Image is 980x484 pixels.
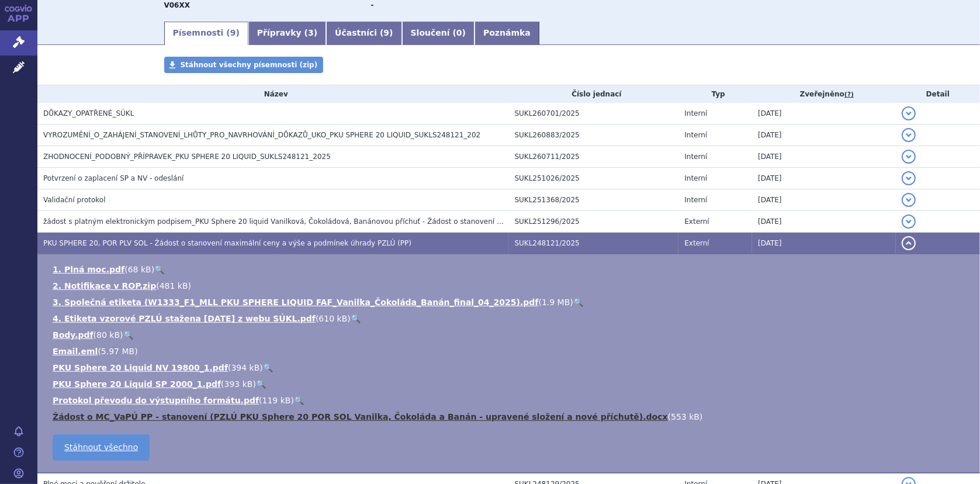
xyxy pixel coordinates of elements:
[164,1,191,9] strong: POTRAVINY PRO ZVLÁŠTNÍ LÉKAŘSKÉ ÚČELY (PZLÚ) (ČESKÁ ATC SKUPINA)
[509,146,679,168] td: SUKL260711/2025
[164,22,248,45] a: Písemnosti (9)
[678,85,752,103] th: Typ
[53,347,98,356] a: Email.eml
[896,85,980,103] th: Detail
[53,296,968,308] li: ( )
[160,281,188,291] span: 481 kB
[902,150,916,164] button: detail
[181,61,318,69] span: Stáhnout všechny písemnosti (zip)
[351,314,361,323] a: 🔍
[37,85,509,103] th: Název
[53,378,968,390] li: ( )
[53,264,968,275] li: ( )
[326,22,401,45] a: Účastníci (9)
[684,239,709,247] span: Externí
[509,211,679,233] td: SUKL251296/2025
[53,298,539,307] a: 3. Společná etiketa (W1333_F1_MLL PKU SPHERE LIQUID FAF_Vanilka_Čokoláda_Banán_final_04_2025).pdf
[542,298,570,307] span: 1.9 MB
[43,196,106,204] span: Validační protokol
[509,233,679,254] td: SUKL248121/2025
[43,153,331,161] span: ZHODNOCENÍ_PODOBNÝ_PŘÍPRAVEK_PKU SPHERE 20 LIQUID_SUKLS248121_2025
[402,22,475,45] a: Sloučení (0)
[509,168,679,189] td: SUKL251026/2025
[475,22,539,45] a: Poznámka
[224,379,253,389] span: 393 kB
[53,330,94,340] a: Body.pdf
[509,125,679,146] td: SUKL260883/2025
[371,1,374,9] strong: -
[684,153,707,161] span: Interní
[509,85,679,103] th: Číslo jednací
[230,28,236,37] span: 9
[43,174,183,182] span: Potvrzení o zaplacení SP a NV - odeslání
[53,379,221,389] a: PKU Sphere 20 Liquid SP 2000_1.pdf
[231,363,260,372] span: 394 kB
[248,22,326,45] a: Přípravky (3)
[53,345,968,357] li: ( )
[53,314,316,323] a: 4. Etiketa vzorové PZLÚ stažena [DATE] z webu SÚKL.pdf
[53,313,968,324] li: ( )
[53,265,124,274] a: 1. Plná moc.pdf
[902,106,916,120] button: detail
[123,330,133,340] a: 🔍
[684,109,707,117] span: Interní
[53,362,968,374] li: ( )
[53,411,968,423] li: ( )
[53,281,156,291] a: 2. Notifikace v ROP.zip
[456,28,462,37] span: 0
[43,239,411,247] span: PKU SPHERE 20, POR PLV SOL - Žádost o stanovení maximální ceny a výše a podmínek úhrady PZLÚ (PP)
[509,189,679,211] td: SUKL251368/2025
[53,363,228,372] a: PKU Sphere 20 Liquid NV 19800_1.pdf
[383,28,389,37] span: 9
[902,171,916,185] button: detail
[752,146,896,168] td: [DATE]
[573,298,583,307] a: 🔍
[684,174,707,182] span: Interní
[902,193,916,207] button: detail
[752,85,896,103] th: Zveřejněno
[671,412,699,421] span: 553 kB
[53,412,668,421] a: Žádost o MC_VaPÚ PP - stanovení (PZLÚ PKU Sphere 20 POR SOL Vanilka, Čokoláda a Banán - upravené ...
[294,396,304,405] a: 🔍
[752,168,896,189] td: [DATE]
[684,131,707,139] span: Interní
[53,395,968,406] li: ( )
[154,265,164,274] a: 🔍
[752,189,896,211] td: [DATE]
[308,28,314,37] span: 3
[902,215,916,229] button: detail
[53,280,968,292] li: ( )
[53,434,150,461] a: Stáhnout všechno
[684,217,709,226] span: Externí
[752,125,896,146] td: [DATE]
[43,217,668,226] span: žádost s platným elektronickým podpisem_PKU Sphere 20 liquid Vanilková, Čokoládová, Banánovou pří...
[43,109,134,117] span: DŮKAZY_OPATŘENÉ_SÚKL
[101,347,134,356] span: 5.97 MB
[752,233,896,254] td: [DATE]
[509,103,679,125] td: SUKL260701/2025
[43,131,480,139] span: VYROZUMĚNÍ_O_ZAHÁJENÍ_STANOVENÍ_LHŮTY_PRO_NAVRHOVÁNÍ_DŮKAZŮ_UKO_PKU SPHERE 20 LIQUID_SUKLS248121_202
[53,329,968,341] li: ( )
[164,57,324,73] a: Stáhnout všechny písemnosti (zip)
[262,396,291,405] span: 119 kB
[684,196,707,204] span: Interní
[96,330,120,340] span: 80 kB
[752,211,896,233] td: [DATE]
[256,379,266,389] a: 🔍
[318,314,347,323] span: 610 kB
[128,265,151,274] span: 68 kB
[263,363,273,372] a: 🔍
[53,396,259,405] a: Protokol převodu do výstupního formátu.pdf
[844,91,854,99] abbr: (?)
[902,236,916,250] button: detail
[752,103,896,125] td: [DATE]
[902,128,916,142] button: detail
